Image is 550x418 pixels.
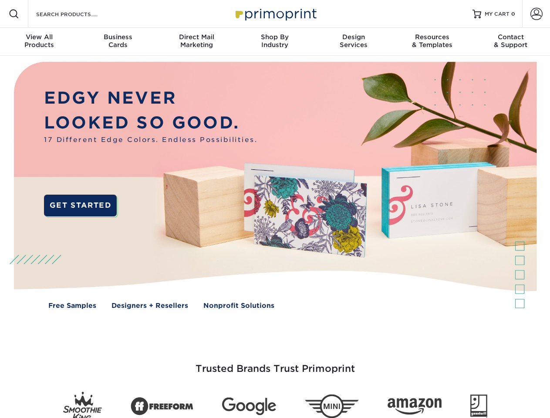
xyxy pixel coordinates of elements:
span: Business [78,33,157,41]
img: Primoprint [232,4,319,23]
div: Marketing [157,33,236,49]
p: LOOKED SO GOOD. [44,111,257,135]
span: MY CART [485,10,510,18]
div: Services [314,33,393,49]
span: 0 [511,11,515,17]
a: Free Samples [48,301,96,311]
span: 17 Different Edge Colors. Endless Possibilities. [44,135,257,145]
span: Resources [393,33,471,41]
span: Contact [472,33,550,41]
a: BusinessCards [78,28,157,56]
span: Design [314,33,393,41]
div: Cards [78,33,157,49]
div: & Support [472,33,550,49]
div: & Templates [393,33,471,49]
a: Shop ByIndustry [236,28,314,56]
a: Resources& Templates [393,28,471,56]
img: Google [222,398,276,415]
p: EDGY NEVER [44,86,257,111]
input: SEARCH PRODUCTS..... [35,9,120,19]
a: Designers + Resellers [111,301,188,311]
img: Goodwill [470,394,487,418]
span: Shop By [236,33,314,41]
span: Direct Mail [157,33,236,41]
div: Industry [236,33,314,49]
a: Nonprofit Solutions [203,301,274,311]
a: DesignServices [314,28,393,56]
a: Contact& Support [472,28,550,56]
a: Direct MailMarketing [157,28,236,56]
img: Amazon [388,398,442,415]
h3: Trusted Brands Trust Primoprint [20,342,530,385]
a: GET STARTED [44,195,117,216]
